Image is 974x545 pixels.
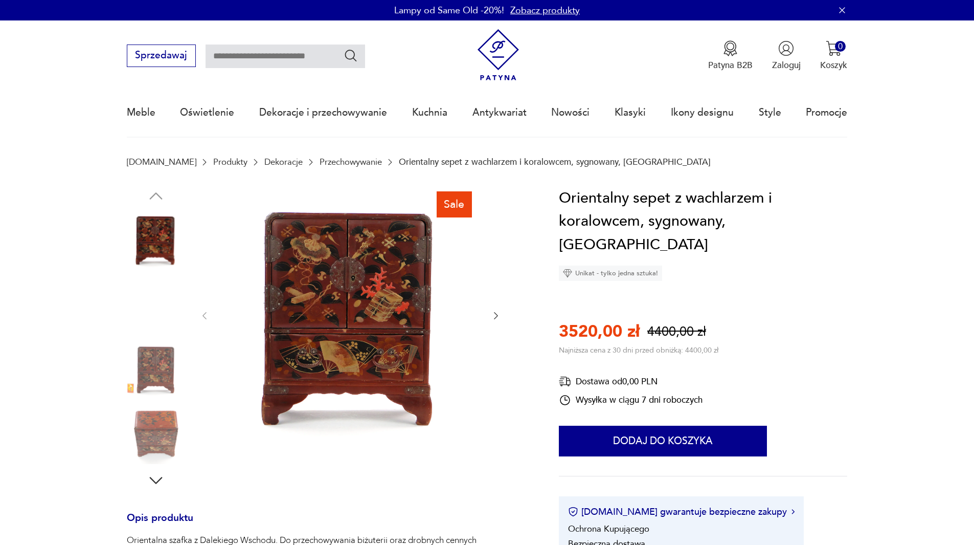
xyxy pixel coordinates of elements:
a: Promocje [806,89,847,136]
a: Antykwariat [472,89,527,136]
button: [DOMAIN_NAME] gwarantuje bezpieczne zakupy [568,506,795,518]
img: Ikona certyfikatu [568,507,578,517]
img: Ikona medalu [722,40,738,56]
img: Zdjęcie produktu Orientalny sepet z wachlarzem i koralowcem, sygnowany, Japonia [127,275,185,334]
img: Zdjęcie produktu Orientalny sepet z wachlarzem i koralowcem, sygnowany, Japonia [127,406,185,464]
div: 0 [835,41,846,52]
button: Dodaj do koszyka [559,426,767,456]
a: Meble [127,89,155,136]
p: 3520,00 zł [559,320,640,343]
p: Lampy od Same Old -20%! [394,4,504,17]
img: Ikona diamentu [563,269,572,278]
a: Oświetlenie [180,89,234,136]
button: Patyna B2B [708,40,753,71]
h1: Orientalny sepet z wachlarzem i koralowcem, sygnowany, [GEOGRAPHIC_DATA] [559,187,847,257]
img: Zdjęcie produktu Orientalny sepet z wachlarzem i koralowcem, sygnowany, Japonia [127,341,185,399]
div: Wysyłka w ciągu 7 dni roboczych [559,394,703,406]
a: Przechowywanie [320,157,382,167]
a: Ikony designu [671,89,734,136]
p: Koszyk [820,59,847,71]
img: Zdjęcie produktu Orientalny sepet z wachlarzem i koralowcem, sygnowany, Japonia [222,187,479,443]
img: Zdjęcie produktu Orientalny sepet z wachlarzem i koralowcem, sygnowany, Japonia [127,210,185,269]
li: Ochrona Kupującego [568,523,649,535]
img: Patyna - sklep z meblami i dekoracjami vintage [472,29,524,81]
div: Unikat - tylko jedna sztuka! [559,266,662,281]
a: Sprzedawaj [127,52,196,60]
img: Ikona koszyka [826,40,842,56]
button: Zaloguj [772,40,801,71]
a: Nowości [551,89,590,136]
p: Orientalny sepet z wachlarzem i koralowcem, sygnowany, [GEOGRAPHIC_DATA] [399,157,711,167]
p: 4400,00 zł [647,323,706,341]
img: Ikona dostawy [559,375,571,388]
img: Ikonka użytkownika [778,40,794,56]
button: Szukaj [344,48,358,63]
a: Klasyki [615,89,646,136]
img: Ikona strzałki w prawo [791,509,795,514]
a: Style [759,89,781,136]
a: Ikona medaluPatyna B2B [708,40,753,71]
p: Zaloguj [772,59,801,71]
a: [DOMAIN_NAME] [127,157,196,167]
p: Najniższa cena z 30 dni przed obniżką: 4400,00 zł [559,345,718,355]
a: Dekoracje i przechowywanie [259,89,387,136]
a: Dekoracje [264,157,303,167]
button: Sprzedawaj [127,45,196,67]
div: Sale [437,191,472,217]
a: Produkty [213,157,247,167]
button: 0Koszyk [820,40,847,71]
p: Patyna B2B [708,59,753,71]
a: Zobacz produkty [510,4,580,17]
a: Kuchnia [412,89,447,136]
div: Dostawa od 0,00 PLN [559,375,703,388]
h3: Opis produktu [127,514,530,535]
